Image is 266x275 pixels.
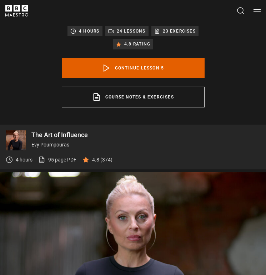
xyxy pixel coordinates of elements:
button: Toggle navigation [254,7,261,14]
a: Continue lesson 5 [62,58,205,78]
p: 23 exercises [163,28,196,35]
p: 4.8 (374) [92,156,112,164]
p: Evy Poumpouras [31,141,260,149]
p: 24 lessons [117,28,146,35]
p: 4 hours [16,156,32,164]
p: 4 hours [79,28,99,35]
a: 95 page PDF [38,156,76,164]
p: The Art of Influence [31,132,260,138]
a: Course notes & exercises [62,87,205,107]
p: 4.8 rating [124,40,150,48]
svg: BBC Maestro [5,5,28,16]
